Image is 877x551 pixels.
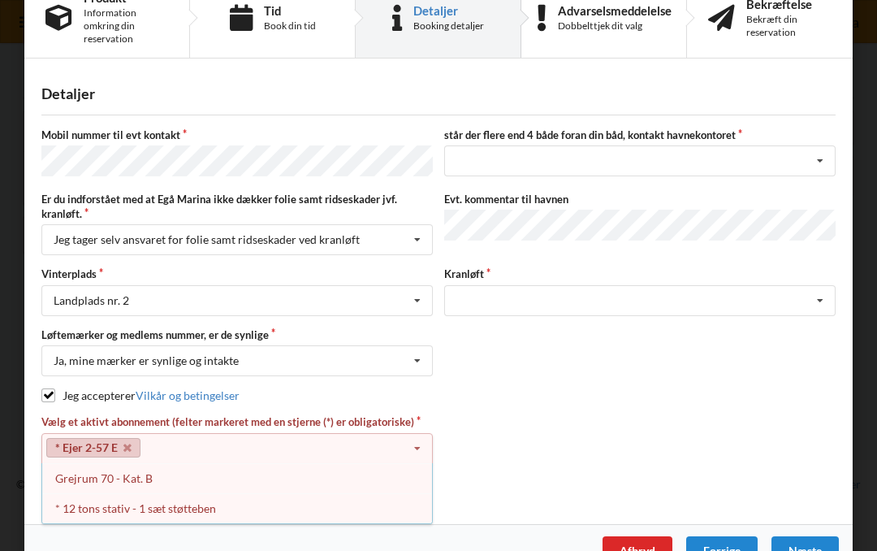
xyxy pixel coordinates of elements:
[41,267,433,281] label: Vinterplads
[42,463,432,493] div: Grejrum 70 - Kat. B
[41,388,240,402] label: Jeg accepterer
[42,493,432,523] div: * 12 tons stativ - 1 sæt støtteben
[54,295,129,306] div: Landplads nr. 2
[84,7,168,46] div: Information omkring din reservation
[558,4,672,17] div: Advarselsmeddelelse
[41,128,433,142] label: Mobil nummer til evt kontakt
[54,234,360,245] div: Jeg tager selv ansvaret for folie samt ridseskader ved kranløft
[444,128,836,142] label: står der flere end 4 både foran din båd, kontakt havnekontoret
[41,85,836,103] div: Detaljer
[136,388,240,402] a: Vilkår og betingelser
[41,192,433,221] label: Er du indforstået med at Egå Marina ikke dækker folie samt ridseskader jvf. kranløft.
[46,438,140,458] a: * Ejer 2-57 E
[264,4,316,17] div: Tid
[41,328,433,342] label: Løftemærker og medlems nummer, er de synlige
[413,4,484,17] div: Detaljer
[444,192,836,206] label: Evt. kommentar til havnen
[264,20,316,33] div: Book din tid
[746,13,832,39] div: Bekræft din reservation
[413,20,484,33] div: Booking detaljer
[41,414,433,429] label: Vælg et aktivt abonnement (felter markeret med en stjerne (*) er obligatoriske)
[558,20,672,33] div: Dobbelttjek dit valg
[54,355,239,367] div: Ja, mine mærker er synlige og intakte
[444,267,836,281] label: Kranløft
